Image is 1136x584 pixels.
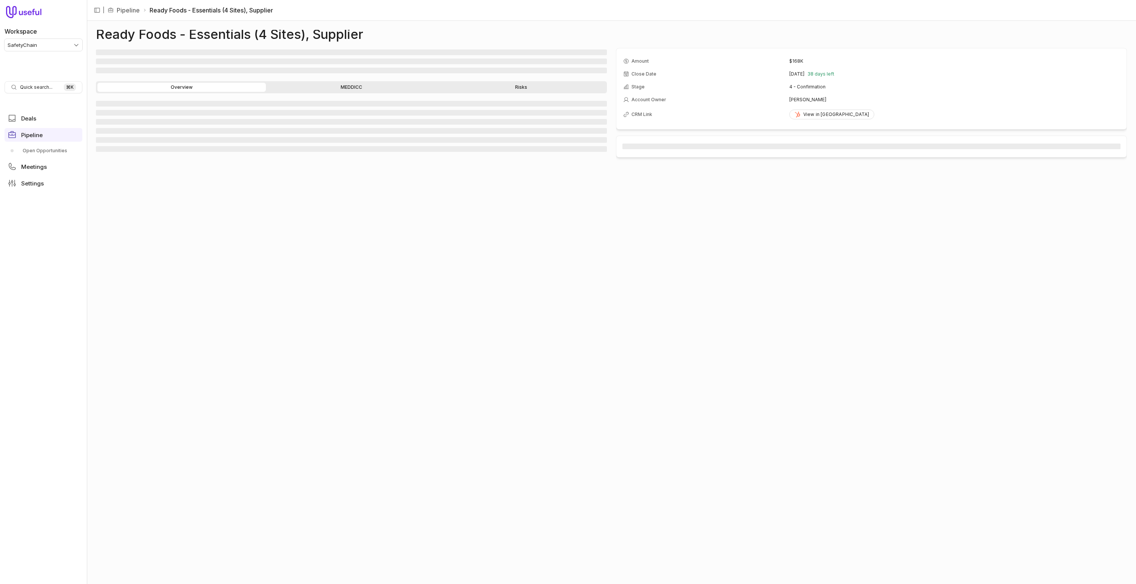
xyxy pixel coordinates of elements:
[789,71,804,77] time: [DATE]
[622,144,1121,149] span: ‌
[631,84,645,90] span: Stage
[21,164,47,170] span: Meetings
[96,68,607,73] span: ‌
[117,6,140,15] a: Pipeline
[794,111,869,117] div: View in [GEOGRAPHIC_DATA]
[103,6,105,15] span: |
[267,83,436,92] a: MEDDICC
[20,84,52,90] span: Quick search...
[5,176,82,190] a: Settings
[5,27,37,36] label: Workspace
[96,30,363,39] h1: Ready Foods - Essentials (4 Sites), Supplier
[64,83,76,91] kbd: ⌘ K
[96,59,607,64] span: ‌
[5,111,82,125] a: Deals
[97,83,266,92] a: Overview
[21,181,44,186] span: Settings
[96,137,607,143] span: ‌
[5,128,82,142] a: Pipeline
[789,94,1120,106] td: [PERSON_NAME]
[789,81,1120,93] td: 4 - Confirmation
[96,146,607,152] span: ‌
[5,145,82,157] div: Pipeline submenu
[21,132,43,138] span: Pipeline
[631,97,666,103] span: Account Owner
[631,58,649,64] span: Amount
[437,83,605,92] a: Risks
[96,119,607,125] span: ‌
[96,128,607,134] span: ‌
[631,71,656,77] span: Close Date
[631,111,652,117] span: CRM Link
[96,49,607,55] span: ‌
[789,55,1120,67] td: $168K
[5,145,82,157] a: Open Opportunities
[143,6,273,15] li: Ready Foods - Essentials (4 Sites), Supplier
[96,101,607,107] span: ‌
[789,110,874,119] a: View in [GEOGRAPHIC_DATA]
[807,71,834,77] span: 38 days left
[5,160,82,173] a: Meetings
[96,110,607,116] span: ‌
[91,5,103,16] button: Collapse sidebar
[21,116,36,121] span: Deals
